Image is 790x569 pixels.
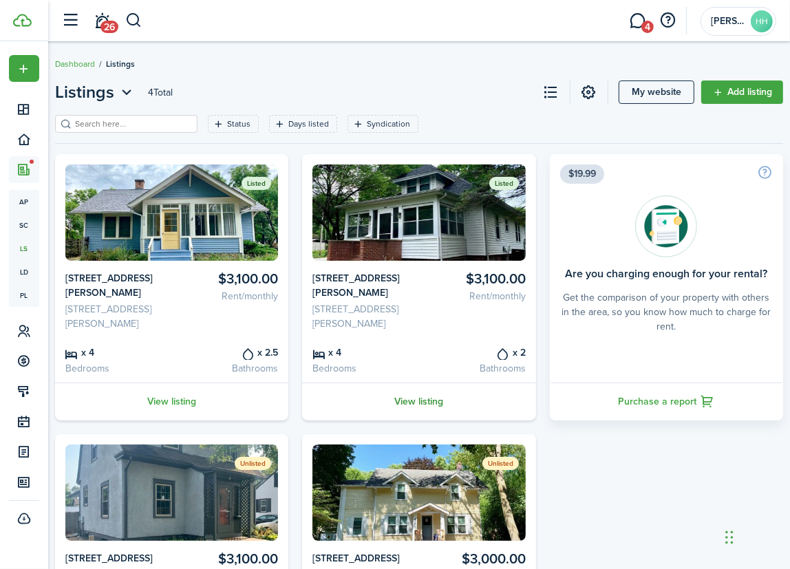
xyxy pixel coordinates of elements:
a: sc [9,213,39,237]
card-description: Get the comparison of your property with others in the area, so you know how much to charge for r... [560,290,773,334]
card-listing-title: x 4 [65,345,167,360]
avatar-text: HH [751,10,773,32]
filter-tag: Open filter [269,115,337,133]
filter-tag: Open filter [348,115,418,133]
card-title: Are you charging enough for your rental? [565,268,767,280]
button: Open resource center [656,9,680,32]
filter-tag-label: Syndication [367,118,410,130]
button: Listings [55,80,136,105]
filter-tag-label: Days listed [288,118,329,130]
card-listing-title: [STREET_ADDRESS][PERSON_NAME] [312,271,414,300]
a: My website [619,80,694,104]
span: Hamling Holdings [711,17,745,26]
a: pl [9,283,39,307]
a: ld [9,260,39,283]
a: ap [9,190,39,213]
span: 4 [641,21,654,33]
img: Rentability report avatar [635,195,697,257]
button: Open menu [55,80,136,105]
button: Open sidebar [58,8,84,34]
card-listing-description: Rent/monthly [177,289,278,303]
card-listing-title: $3,100.00 [177,271,278,287]
status: Unlisted [482,457,519,470]
card-listing-description: Bedrooms [65,361,167,376]
card-listing-description: Rent/monthly [424,289,525,303]
card-listing-description: [STREET_ADDRESS][PERSON_NAME] [65,302,167,331]
card-listing-title: x 2 [424,345,525,360]
a: Purchase a report [550,383,783,420]
div: Drag [725,517,734,558]
img: Listing avatar [312,444,525,541]
span: Listings [55,80,114,105]
card-listing-title: $3,100.00 [424,271,525,287]
img: TenantCloud [13,14,32,27]
a: ls [9,237,39,260]
card-listing-description: Bathrooms [424,361,525,376]
card-listing-title: [STREET_ADDRESS][PERSON_NAME] [65,271,167,300]
status: Unlisted [235,457,271,470]
a: Add listing [701,80,783,104]
card-listing-title: x 4 [312,345,414,360]
img: Listing avatar [65,444,278,541]
header-page-total: 4 Total [148,85,173,100]
img: Listing avatar [312,164,525,261]
span: 26 [100,21,118,33]
a: Dashboard [55,58,95,70]
card-listing-description: Bedrooms [312,361,414,376]
filter-tag: Open filter [208,115,259,133]
input: Search here... [72,118,193,131]
a: Messaging [625,3,651,39]
iframe: Chat Widget [721,503,790,569]
button: Open menu [9,55,39,82]
span: Listings [106,58,135,70]
card-listing-description: [STREET_ADDRESS][PERSON_NAME] [312,302,414,331]
card-listing-title: $3,000.00 [424,551,525,567]
button: Search [125,9,142,32]
span: $19.99 [560,164,604,184]
img: Listing avatar [65,164,278,261]
a: Notifications [89,3,116,39]
status: Listed [489,177,519,190]
a: View listing [55,383,288,420]
a: View listing [302,383,535,420]
filter-tag-label: Status [227,118,250,130]
card-listing-description: Bathrooms [177,361,278,376]
status: Listed [242,177,271,190]
card-listing-title: x 2.5 [177,345,278,360]
card-listing-title: $3,100.00 [177,551,278,567]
